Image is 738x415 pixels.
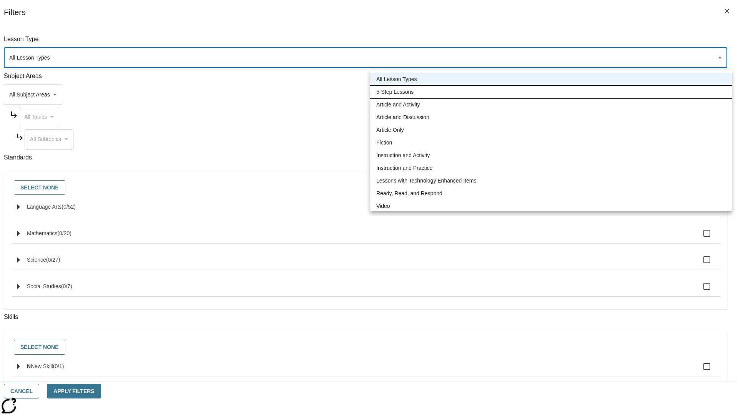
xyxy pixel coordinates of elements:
li: Article Only [370,124,732,136]
li: Instruction and Practice [370,162,732,174]
li: Lessons with Technology Enhanced Items [370,174,732,187]
ul: Select a lesson type [370,70,732,216]
li: Fiction [370,136,732,149]
li: 5-Step Lessons [370,86,732,98]
li: Ready, Read, and Respond [370,187,732,200]
li: Article and Discussion [370,111,732,124]
li: Instruction and Activity [370,149,732,162]
li: All Lesson Types [370,73,732,86]
li: Article and Activity [370,98,732,111]
li: Video [370,200,732,212]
